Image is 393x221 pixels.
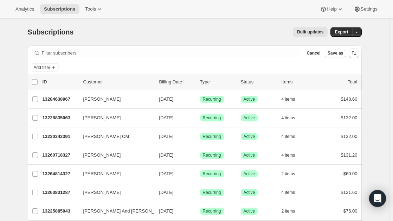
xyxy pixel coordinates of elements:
p: 13263831287 [43,189,78,196]
span: $131.20 [341,152,357,158]
div: 13263831287[PERSON_NAME][DATE]SuccessRecurringSuccessActive4 items$121.60 [43,188,357,197]
button: [PERSON_NAME] And [PERSON_NAME] [79,206,149,217]
button: [PERSON_NAME] [79,94,149,105]
span: Cancel [307,50,320,56]
p: ID [43,78,78,86]
span: Subscriptions [44,6,75,12]
span: Recurring [203,171,221,177]
span: $132.00 [341,134,357,139]
div: 13260718327[PERSON_NAME][DATE]SuccessRecurringSuccessActive4 items$131.20 [43,150,357,160]
span: [PERSON_NAME] [83,114,121,121]
div: 13230342391[PERSON_NAME] CM[DATE]SuccessRecurringSuccessActive4 items$132.00 [43,132,357,141]
span: [DATE] [159,171,174,176]
span: 4 items [282,134,295,139]
button: 2 items [282,206,303,216]
span: [PERSON_NAME] [83,152,121,159]
p: 13228835063 [43,114,78,121]
span: [DATE] [159,208,174,214]
span: [PERSON_NAME] [83,170,121,177]
span: Recurring [203,96,221,102]
span: Save as [328,50,343,56]
button: Add filter [31,63,59,72]
span: [DATE] [159,152,174,158]
div: 13284638967[PERSON_NAME][DATE]SuccessRecurringSuccessActive4 items$148.60 [43,94,357,104]
span: $60.00 [343,171,357,176]
button: 4 items [282,94,303,104]
span: Active [244,152,255,158]
span: 4 items [282,152,295,158]
div: Open Intercom Messenger [369,190,386,207]
p: 13264814327 [43,170,78,177]
button: Help [316,4,348,14]
span: Export [335,29,348,35]
button: 4 items [282,188,303,197]
p: 13284638967 [43,96,78,103]
div: Type [200,78,235,86]
span: Active [244,115,255,121]
span: Active [244,171,255,177]
div: 13264814327[PERSON_NAME][DATE]SuccessRecurringSuccessActive2 items$60.00 [43,169,357,179]
span: Analytics [15,6,34,12]
button: Subscriptions [40,4,79,14]
span: [DATE] [159,134,174,139]
button: [PERSON_NAME] [79,168,149,179]
span: [DATE] [159,115,174,120]
input: Filter subscribers [42,48,300,58]
div: 13225885943[PERSON_NAME] And [PERSON_NAME][DATE]SuccessRecurringSuccessActive2 items$76.00 [43,206,357,216]
button: Export [330,27,352,37]
span: Settings [361,6,378,12]
p: Total [348,78,357,86]
span: Add filter [34,65,50,70]
button: Save as [325,49,346,57]
span: $76.00 [343,208,357,214]
span: [PERSON_NAME] And [PERSON_NAME] [83,208,169,215]
button: 4 items [282,113,303,123]
p: Customer [83,78,154,86]
span: 4 items [282,96,295,102]
button: Sort the results [349,48,359,58]
p: 13230342391 [43,133,78,140]
button: Bulk updates [293,27,328,37]
span: Tools [85,6,96,12]
button: [PERSON_NAME] [79,187,149,198]
button: 4 items [282,132,303,141]
span: Active [244,96,255,102]
span: Active [244,190,255,195]
span: 4 items [282,115,295,121]
button: [PERSON_NAME] [79,112,149,124]
span: Recurring [203,208,221,214]
span: $148.60 [341,96,357,102]
span: 2 items [282,171,295,177]
button: Cancel [304,49,323,57]
span: [PERSON_NAME] [83,189,121,196]
span: Active [244,208,255,214]
p: Billing Date [159,78,194,86]
button: 2 items [282,169,303,179]
span: Subscriptions [28,28,74,36]
span: 4 items [282,190,295,195]
span: [DATE] [159,190,174,195]
span: Recurring [203,115,221,121]
button: [PERSON_NAME] [79,150,149,161]
button: Settings [349,4,382,14]
span: $121.60 [341,190,357,195]
p: 13260718327 [43,152,78,159]
span: [PERSON_NAME] [83,96,121,103]
p: 13225885943 [43,208,78,215]
span: $132.00 [341,115,357,120]
button: 4 items [282,150,303,160]
div: IDCustomerBilling DateTypeStatusItemsTotal [43,78,357,86]
span: 2 items [282,208,295,214]
button: Tools [81,4,107,14]
span: [DATE] [159,96,174,102]
span: Recurring [203,152,221,158]
button: [PERSON_NAME] CM [79,131,149,142]
span: Recurring [203,134,221,139]
span: [PERSON_NAME] CM [83,133,129,140]
span: Active [244,134,255,139]
div: Items [282,78,317,86]
button: Analytics [11,4,38,14]
div: 13228835063[PERSON_NAME][DATE]SuccessRecurringSuccessActive4 items$132.00 [43,113,357,123]
span: Bulk updates [297,29,323,35]
p: Status [241,78,276,86]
